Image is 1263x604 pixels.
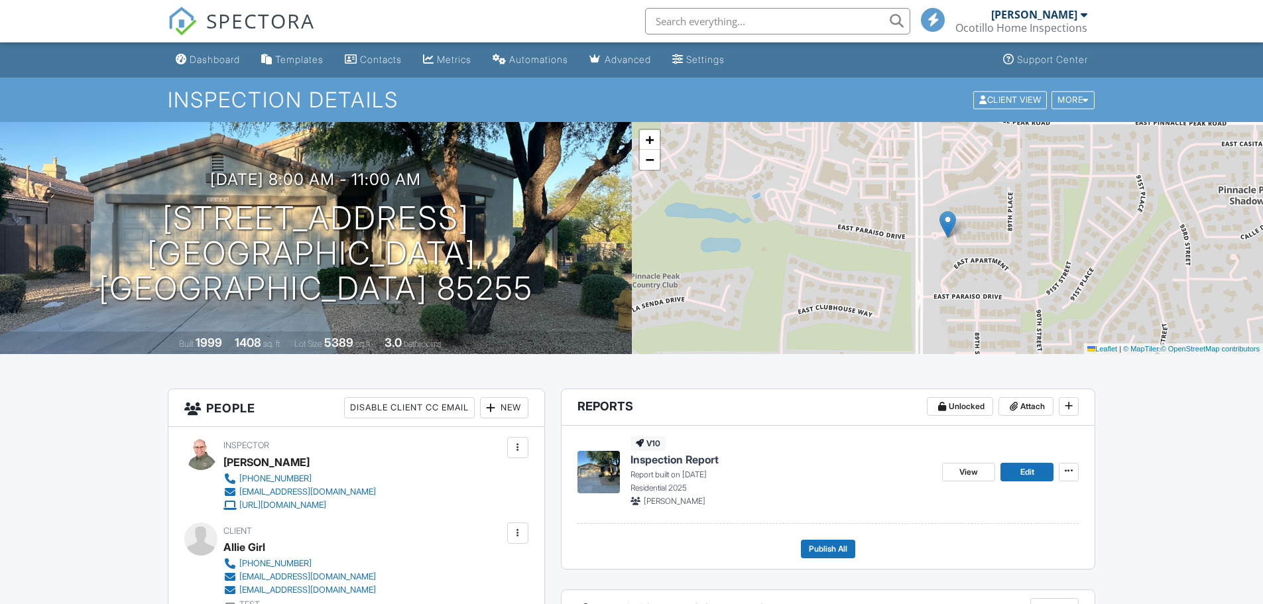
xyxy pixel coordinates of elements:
div: [URL][DOMAIN_NAME] [239,500,326,511]
h1: [STREET_ADDRESS] [GEOGRAPHIC_DATA], [GEOGRAPHIC_DATA] 85255 [21,201,611,306]
a: Settings [667,48,730,72]
a: Zoom in [640,130,660,150]
div: 3.0 [385,335,402,349]
a: Client View [972,94,1050,104]
div: 1408 [235,335,261,349]
div: Dashboard [190,54,240,65]
span: + [645,131,654,148]
a: [PHONE_NUMBER] [223,472,376,485]
span: Inspector [223,440,269,450]
div: [PHONE_NUMBER] [239,558,312,569]
span: SPECTORA [206,7,315,34]
div: Contacts [360,54,402,65]
span: bathrooms [404,339,442,349]
a: © MapTiler [1123,345,1159,353]
div: [PERSON_NAME] [991,8,1077,21]
div: Support Center [1017,54,1088,65]
a: Leaflet [1087,345,1117,353]
h3: [DATE] 8:00 am - 11:00 am [210,170,421,188]
div: Automations [509,54,568,65]
div: [EMAIL_ADDRESS][DOMAIN_NAME] [239,487,376,497]
div: Client View [973,91,1047,109]
a: Automations (Basic) [487,48,573,72]
div: Allie Girl [223,537,265,557]
div: Advanced [605,54,651,65]
div: Metrics [437,54,471,65]
span: Lot Size [294,339,322,349]
input: Search everything... [645,8,910,34]
span: Client [223,526,252,536]
a: [EMAIL_ADDRESS][DOMAIN_NAME] [223,485,376,499]
a: [EMAIL_ADDRESS][DOMAIN_NAME] [223,583,376,597]
div: New [480,397,528,418]
div: More [1052,91,1095,109]
a: Templates [256,48,329,72]
span: | [1119,345,1121,353]
a: Metrics [418,48,477,72]
h1: Inspection Details [168,88,1096,111]
a: [EMAIL_ADDRESS][DOMAIN_NAME] [223,570,376,583]
h3: People [168,389,544,427]
span: sq. ft. [263,339,282,349]
div: 1999 [196,335,222,349]
div: [PERSON_NAME] [223,452,310,472]
span: sq.ft. [355,339,372,349]
img: The Best Home Inspection Software - Spectora [168,7,197,36]
a: Contacts [339,48,407,72]
img: Marker [939,211,956,238]
div: Settings [686,54,725,65]
div: Ocotillo Home Inspections [955,21,1087,34]
a: SPECTORA [168,18,315,46]
a: Zoom out [640,150,660,170]
a: Advanced [584,48,656,72]
a: Support Center [998,48,1093,72]
a: [URL][DOMAIN_NAME] [223,499,376,512]
div: [EMAIL_ADDRESS][DOMAIN_NAME] [239,585,376,595]
a: Dashboard [170,48,245,72]
div: [EMAIL_ADDRESS][DOMAIN_NAME] [239,572,376,582]
span: Built [179,339,194,349]
div: [PHONE_NUMBER] [239,473,312,484]
span: − [645,151,654,168]
a: © OpenStreetMap contributors [1161,345,1260,353]
div: Templates [275,54,324,65]
div: 5389 [324,335,353,349]
a: [PHONE_NUMBER] [223,557,376,570]
div: Disable Client CC Email [344,397,475,418]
